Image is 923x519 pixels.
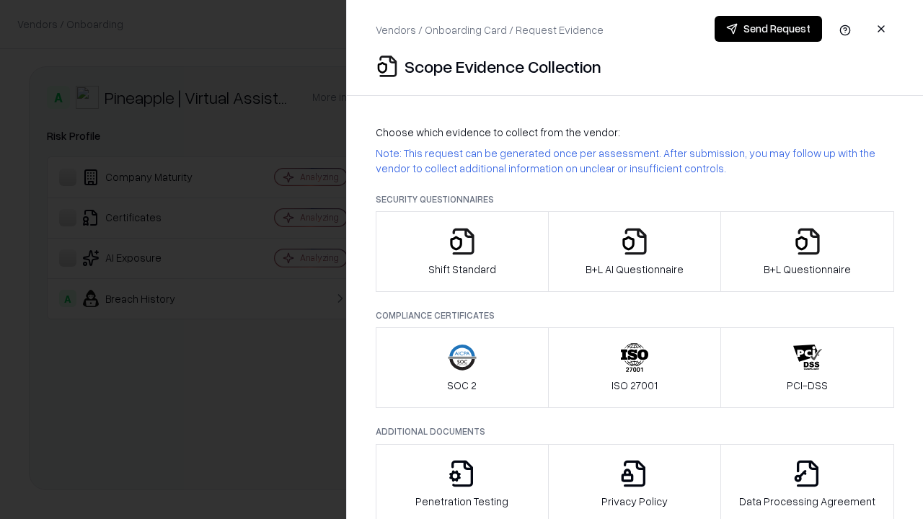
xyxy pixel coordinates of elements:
button: ISO 27001 [548,327,722,408]
button: B+L Questionnaire [720,211,894,292]
p: B+L AI Questionnaire [586,262,684,277]
p: Choose which evidence to collect from the vendor: [376,125,894,140]
p: Penetration Testing [415,494,508,509]
p: Security Questionnaires [376,193,894,205]
p: Privacy Policy [601,494,668,509]
p: Vendors / Onboarding Card / Request Evidence [376,22,604,37]
p: B+L Questionnaire [764,262,851,277]
p: Shift Standard [428,262,496,277]
button: SOC 2 [376,327,549,408]
p: Additional Documents [376,425,894,438]
p: Data Processing Agreement [739,494,875,509]
p: SOC 2 [447,378,477,393]
button: Shift Standard [376,211,549,292]
p: Compliance Certificates [376,309,894,321]
button: PCI-DSS [720,327,894,408]
p: ISO 27001 [611,378,658,393]
button: B+L AI Questionnaire [548,211,722,292]
button: Send Request [715,16,822,42]
p: Note: This request can be generated once per assessment. After submission, you may follow up with... [376,146,894,176]
p: PCI-DSS [787,378,828,393]
p: Scope Evidence Collection [405,55,601,78]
